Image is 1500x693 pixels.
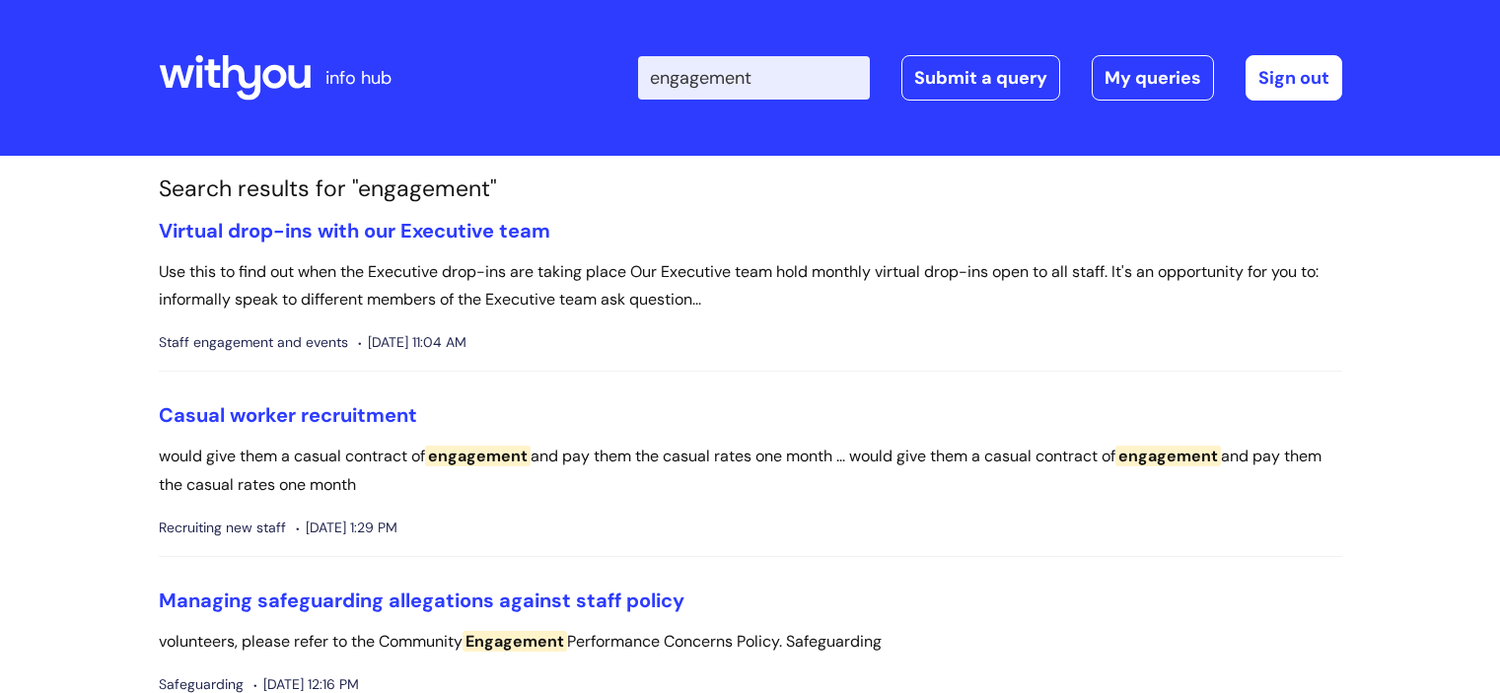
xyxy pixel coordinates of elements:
[159,330,348,355] span: Staff engagement and events
[425,446,531,466] span: engagement
[1115,446,1221,466] span: engagement
[159,516,286,540] span: Recruiting new staff
[1246,55,1342,101] a: Sign out
[638,55,1342,101] div: | -
[463,631,567,652] span: Engagement
[159,175,1342,203] h1: Search results for "engagement"
[159,628,1342,657] p: volunteers, please refer to the Community Performance Concerns Policy. Safeguarding
[325,62,392,94] p: info hub
[159,402,417,428] a: Casual worker recruitment
[159,588,684,613] a: Managing safeguarding allegations against staff policy
[159,443,1342,500] p: would give them a casual contract of and pay them the casual rates one month ... would give them ...
[159,218,550,243] a: Virtual drop-ins with our Executive team
[296,516,397,540] span: [DATE] 1:29 PM
[638,56,870,100] input: Search
[159,258,1342,315] p: Use this to find out when the Executive drop-ins are taking place Our Executive team hold monthly...
[358,330,466,355] span: [DATE] 11:04 AM
[1092,55,1214,101] a: My queries
[901,55,1060,101] a: Submit a query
